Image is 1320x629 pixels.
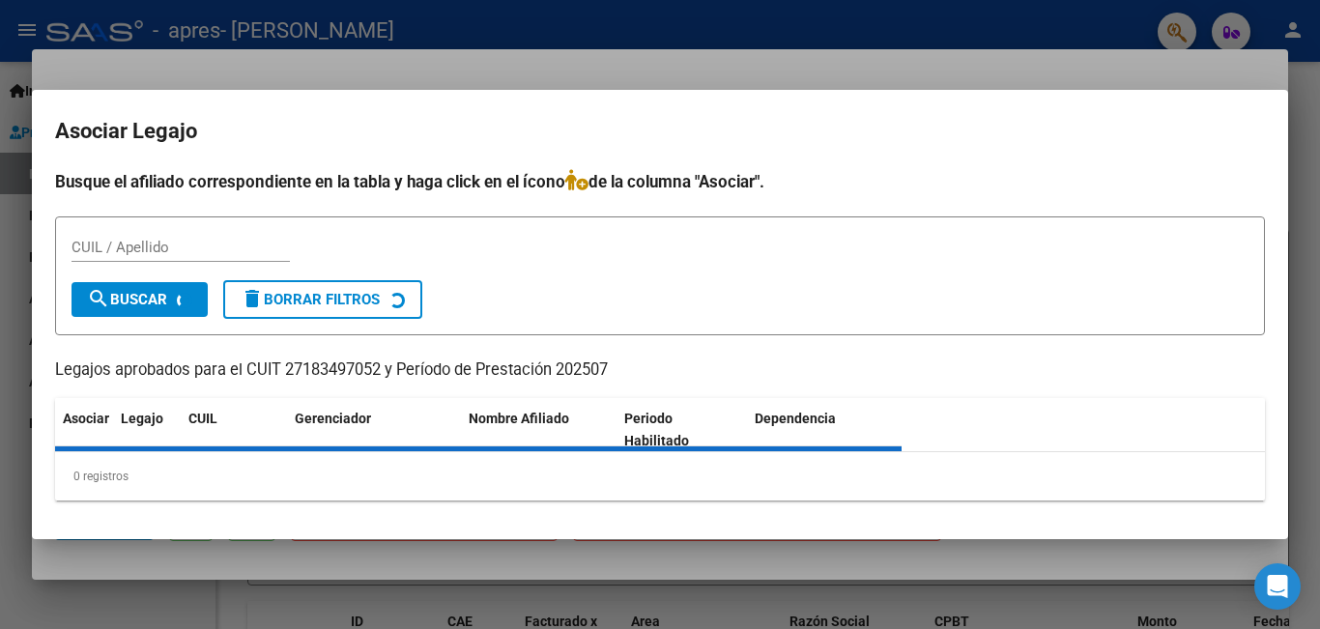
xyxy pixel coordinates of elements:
mat-icon: search [87,287,110,310]
datatable-header-cell: Periodo Habilitado [617,398,747,462]
datatable-header-cell: Dependencia [747,398,903,462]
span: Legajo [121,411,163,426]
span: Nombre Afiliado [469,411,569,426]
span: Periodo Habilitado [624,411,689,448]
h2: Asociar Legajo [55,113,1265,150]
span: Buscar [87,291,167,308]
span: Dependencia [755,411,836,426]
mat-icon: delete [241,287,264,310]
span: Gerenciador [295,411,371,426]
button: Borrar Filtros [223,280,422,319]
div: Open Intercom Messenger [1254,563,1301,610]
datatable-header-cell: Asociar [55,398,113,462]
button: Buscar [72,282,208,317]
datatable-header-cell: Nombre Afiliado [461,398,617,462]
datatable-header-cell: CUIL [181,398,287,462]
p: Legajos aprobados para el CUIT 27183497052 y Período de Prestación 202507 [55,358,1265,383]
datatable-header-cell: Gerenciador [287,398,461,462]
span: Borrar Filtros [241,291,380,308]
div: 0 registros [55,452,1265,500]
h4: Busque el afiliado correspondiente en la tabla y haga click en el ícono de la columna "Asociar". [55,169,1265,194]
span: Asociar [63,411,109,426]
span: CUIL [188,411,217,426]
datatable-header-cell: Legajo [113,398,181,462]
